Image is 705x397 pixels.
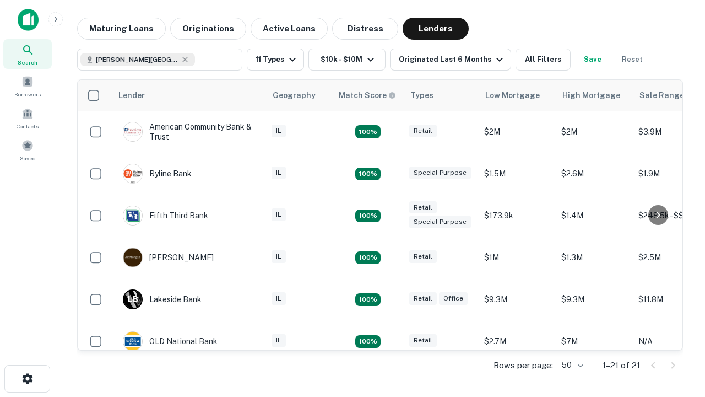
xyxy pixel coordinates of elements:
[339,89,394,101] h6: Match Score
[556,195,633,237] td: $1.4M
[479,153,556,195] td: $1.5M
[479,111,556,153] td: $2M
[123,122,255,142] div: American Community Bank & Trust
[123,332,142,351] img: picture
[355,168,381,181] div: Matching Properties: 3, hasApolloMatch: undefined
[516,49,571,71] button: All Filters
[123,206,142,225] img: picture
[332,18,398,40] button: Distress
[123,164,192,184] div: Byline Bank
[118,89,145,102] div: Lender
[3,71,52,101] a: Borrowers
[272,292,286,305] div: IL
[410,89,433,102] div: Types
[556,278,633,320] td: $9.3M
[123,248,214,267] div: [PERSON_NAME]
[355,293,381,307] div: Matching Properties: 3, hasApolloMatch: undefined
[20,154,36,163] span: Saved
[272,208,286,221] div: IL
[17,122,39,131] span: Contacts
[409,167,471,179] div: Special Purpose
[556,237,633,278] td: $1.3M
[123,248,142,267] img: picture
[615,49,650,71] button: Reset
[272,334,286,347] div: IL
[556,153,633,195] td: $2.6M
[355,210,381,223] div: Matching Properties: 2, hasApolloMatch: undefined
[272,125,286,137] div: IL
[485,89,540,102] div: Low Mortgage
[409,334,437,347] div: Retail
[3,103,52,133] a: Contacts
[273,89,316,102] div: Geography
[123,331,218,351] div: OLD National Bank
[603,359,640,372] p: 1–21 of 21
[479,195,556,237] td: $173.9k
[439,292,468,305] div: Office
[18,9,39,31] img: capitalize-icon.png
[14,90,41,99] span: Borrowers
[479,278,556,320] td: $9.3M
[170,18,246,40] button: Originations
[355,251,381,265] div: Matching Properties: 2, hasApolloMatch: undefined
[557,357,585,373] div: 50
[409,201,437,214] div: Retail
[409,250,437,263] div: Retail
[409,125,437,137] div: Retail
[556,80,633,111] th: High Mortgage
[409,216,471,228] div: Special Purpose
[3,39,52,69] a: Search
[18,58,37,67] span: Search
[650,309,705,362] iframe: Chat Widget
[409,292,437,305] div: Retail
[556,111,633,153] td: $2M
[112,80,266,111] th: Lender
[479,237,556,278] td: $1M
[266,80,332,111] th: Geography
[399,53,506,66] div: Originated Last 6 Months
[77,18,166,40] button: Maturing Loans
[308,49,386,71] button: $10k - $10M
[639,89,684,102] div: Sale Range
[339,89,396,101] div: Capitalize uses an advanced AI algorithm to match your search with the best lender. The match sco...
[403,18,469,40] button: Lenders
[123,164,142,183] img: picture
[556,320,633,362] td: $7M
[251,18,328,40] button: Active Loans
[390,49,511,71] button: Originated Last 6 Months
[479,80,556,111] th: Low Mortgage
[123,122,142,141] img: picture
[355,125,381,138] div: Matching Properties: 2, hasApolloMatch: undefined
[123,206,208,226] div: Fifth Third Bank
[575,49,610,71] button: Save your search to get updates of matches that match your search criteria.
[355,335,381,348] div: Matching Properties: 2, hasApolloMatch: undefined
[479,320,556,362] td: $2.7M
[272,250,286,263] div: IL
[493,359,553,372] p: Rows per page:
[96,55,178,65] span: [PERSON_NAME][GEOGRAPHIC_DATA], [GEOGRAPHIC_DATA]
[332,80,404,111] th: Capitalize uses an advanced AI algorithm to match your search with the best lender. The match sco...
[247,49,304,71] button: 11 Types
[272,167,286,179] div: IL
[128,294,138,305] p: L B
[562,89,620,102] div: High Mortgage
[123,289,202,309] div: Lakeside Bank
[404,80,479,111] th: Types
[3,135,52,165] a: Saved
